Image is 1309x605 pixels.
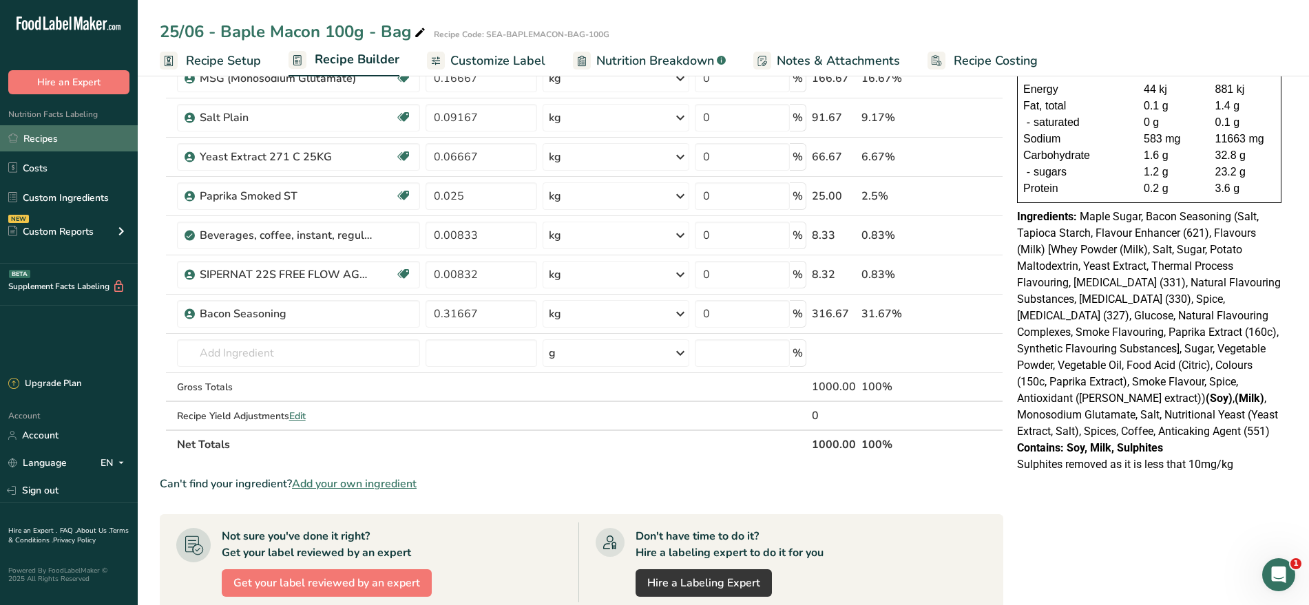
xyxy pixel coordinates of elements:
[1023,131,1060,147] span: Sodium
[200,188,372,204] div: Paprika Smoked ST
[549,345,556,361] div: g
[289,410,306,423] span: Edit
[1215,114,1276,131] div: 0.1 g
[636,528,824,561] div: Don't have time to do it? Hire a labeling expert to do it for you
[1017,440,1281,456] div: Contains: Soy, Milk, Sulphites
[812,227,856,244] div: 8.33
[53,535,96,545] a: Privacy Policy
[954,52,1038,70] span: Recipe Costing
[1144,147,1204,164] div: 1.6 g
[549,227,561,244] div: kg
[1262,558,1295,591] iframe: Intercom live chat
[861,227,938,244] div: 0.83%
[1144,131,1204,147] div: 583 mg
[1215,180,1276,197] div: 3.6 g
[861,266,938,283] div: 0.83%
[233,575,420,591] span: Get your label reviewed by an expert
[812,149,856,165] div: 66.67
[812,109,856,126] div: 91.67
[450,52,545,70] span: Customize Label
[1023,164,1034,180] div: -
[174,429,810,458] th: Net Totals
[1215,81,1276,98] div: 881 kj
[8,566,129,583] div: Powered By FoodLabelMaker © 2025 All Rights Reserved
[1017,210,1077,223] span: Ingredients:
[861,379,938,395] div: 100%
[9,270,30,278] div: BETA
[1144,114,1204,131] div: 0 g
[861,306,938,322] div: 31.67%
[1144,164,1204,180] div: 1.2 g
[8,70,129,94] button: Hire an Expert
[315,50,399,69] span: Recipe Builder
[434,28,609,41] div: Recipe Code: SEA-BAPLEMACON-BAG-100G
[549,188,561,204] div: kg
[200,70,372,87] div: MSG (Monosodium Glutamate)
[8,215,29,223] div: NEW
[812,379,856,395] div: 1000.00
[8,377,81,391] div: Upgrade Plan
[549,109,561,126] div: kg
[1215,98,1276,114] div: 1.4 g
[861,188,938,204] div: 2.5%
[812,188,856,204] div: 25.00
[177,409,421,423] div: Recipe Yield Adjustments
[289,44,399,77] a: Recipe Builder
[861,109,938,126] div: 9.17%
[186,52,261,70] span: Recipe Setup
[177,380,421,394] div: Gross Totals
[777,52,900,70] span: Notes & Attachments
[573,45,726,76] a: Nutrition Breakdown
[809,429,859,458] th: 1000.00
[1206,392,1233,405] b: (Soy)
[222,528,411,561] div: Not sure you've done it right? Get your label reviewed by an expert
[1034,164,1067,180] span: sugars
[200,306,372,322] div: Bacon Seasoning
[861,70,938,87] div: 16.67%
[1023,114,1034,131] div: -
[60,526,76,535] a: FAQ .
[812,306,856,322] div: 316.67
[76,526,109,535] a: About Us .
[200,227,372,244] div: Beverages, coffee, instant, regular, powder
[1144,180,1204,197] div: 0.2 g
[222,569,432,597] button: Get your label reviewed by an expert
[292,476,417,492] span: Add your own ingredient
[753,45,900,76] a: Notes & Attachments
[1144,81,1204,98] div: 44 kj
[200,266,372,283] div: SIPERNAT 22S FREE FLOW AGENT
[1017,210,1281,438] span: Maple Sugar, Bacon Seasoning (Salt, Tapioca Starch, Flavour Enhancer (621), Flavours (Milk) [Whey...
[1023,81,1058,98] span: Energy
[812,70,856,87] div: 166.67
[1023,147,1090,164] span: Carbohydrate
[8,526,57,535] a: Hire an Expert .
[596,52,714,70] span: Nutrition Breakdown
[200,109,372,126] div: Salt Plain
[1034,114,1080,131] span: saturated
[549,306,561,322] div: kg
[859,429,941,458] th: 100%
[160,45,261,76] a: Recipe Setup
[8,224,94,239] div: Custom Reports
[928,45,1038,76] a: Recipe Costing
[812,266,856,283] div: 8.32
[160,476,1003,492] div: Can't find your ingredient?
[1144,98,1204,114] div: 0.1 g
[549,266,561,283] div: kg
[1017,458,1233,471] span: Sulphites removed as it is less that 10mg/kg
[1215,164,1276,180] div: 23.2 g
[101,455,129,471] div: EN
[1215,131,1276,147] div: 11663 mg
[200,149,372,165] div: Yeast Extract 271 C 25KG
[1023,180,1058,197] span: Protein
[549,149,561,165] div: kg
[861,149,938,165] div: 6.67%
[812,407,856,424] div: 0
[160,19,428,44] div: 25/06 - Baple Macon 100g - Bag
[1215,147,1276,164] div: 32.8 g
[549,70,561,87] div: kg
[1023,98,1066,114] span: Fat, total
[1290,558,1301,569] span: 1
[1235,392,1264,405] b: (Milk)
[8,451,67,475] a: Language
